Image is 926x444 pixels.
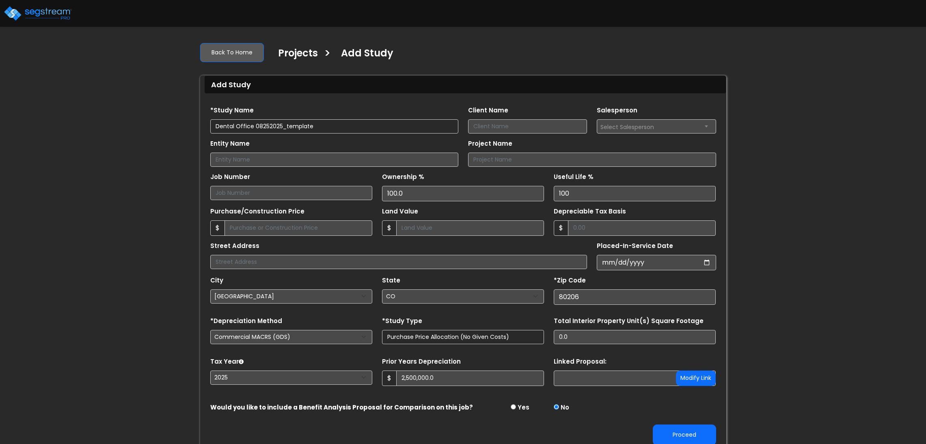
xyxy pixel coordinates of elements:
span: $ [210,220,225,236]
button: Modify Link [676,371,716,386]
input: Ownership % [382,186,544,201]
label: Placed-In-Service Date [597,241,673,251]
label: *Study Name [210,106,254,115]
label: Yes [518,403,529,412]
label: Land Value [382,207,418,216]
input: Client Name [468,119,587,134]
label: Tax Year [210,357,244,366]
label: *Zip Code [554,276,586,285]
input: Project Name [468,153,716,167]
input: Zip Code [554,289,716,305]
a: Projects [272,47,318,65]
input: 0.00 [396,371,544,386]
label: Useful Life % [554,172,594,182]
label: Project Name [468,139,512,149]
a: Back To Home [200,43,264,62]
input: Purchase or Construction Price [224,220,372,236]
h4: Add Study [341,47,393,61]
span: $ [382,220,397,236]
input: 0.00 [568,220,716,236]
label: *Depreciation Method [210,317,282,326]
a: Add Study [335,47,393,65]
h4: Projects [278,47,318,61]
strong: Would you like to include a Benefit Analysis Proposal for Comparison on this job? [210,403,473,412]
label: Job Number [210,172,250,182]
label: Prior Years Depreciation [382,357,461,366]
input: Useful Life % [554,186,716,201]
input: Land Value [396,220,544,236]
input: Entity Name [210,153,458,167]
label: Ownership % [382,172,424,182]
label: Client Name [468,106,508,115]
h3: > [324,47,331,63]
label: Total Interior Property Unit(s) Square Footage [554,317,704,326]
label: No [561,403,569,412]
label: Street Address [210,241,259,251]
span: Select Salesperson [600,123,654,131]
label: Linked Proposal: [554,357,607,366]
label: Entity Name [210,139,250,149]
input: total square foot [554,330,716,344]
input: Study Name [210,119,458,134]
label: Purchase/Construction Price [210,207,304,216]
span: $ [382,371,397,386]
label: Salesperson [597,106,637,115]
input: Job Number [210,186,372,200]
label: State [382,276,400,285]
label: *Study Type [382,317,422,326]
input: Street Address [210,255,587,269]
label: Depreciable Tax Basis [554,207,626,216]
img: logo_pro_r.png [3,5,72,22]
label: City [210,276,223,285]
div: Add Study [205,76,726,93]
span: $ [554,220,568,236]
